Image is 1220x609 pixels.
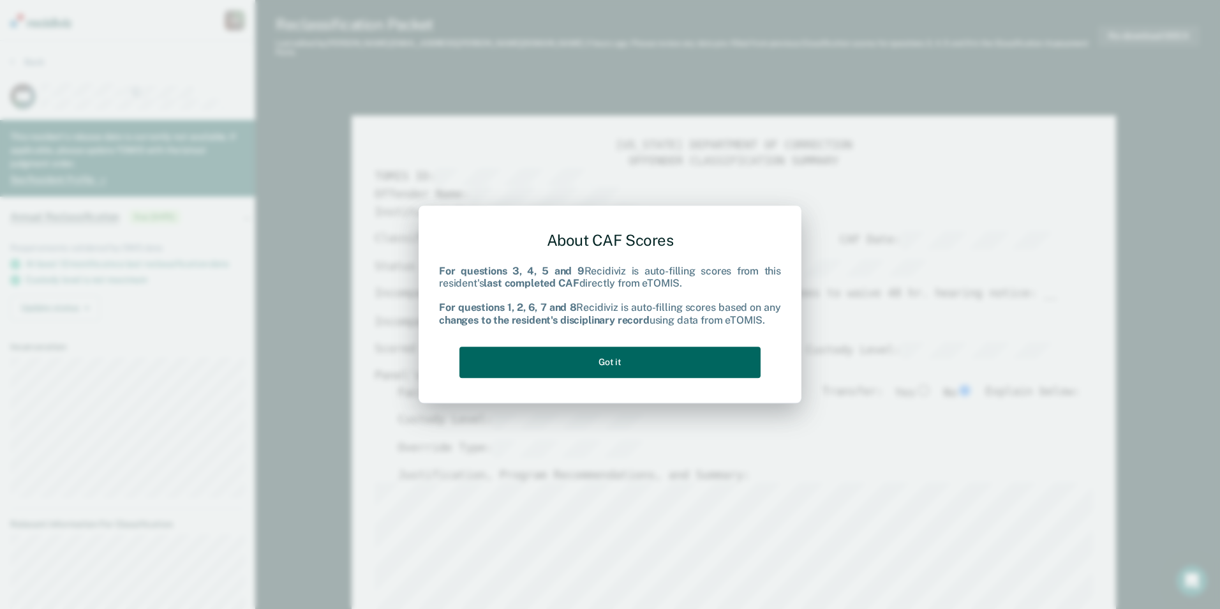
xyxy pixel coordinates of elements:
b: last completed CAF [484,277,579,289]
div: About CAF Scores [439,221,781,260]
b: For questions 1, 2, 6, 7 and 8 [439,302,576,314]
button: Got it [459,347,761,378]
b: changes to the resident's disciplinary record [439,314,650,326]
b: For questions 3, 4, 5 and 9 [439,265,584,277]
div: Recidiviz is auto-filling scores from this resident's directly from eTOMIS. Recidiviz is auto-fil... [439,265,781,326]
